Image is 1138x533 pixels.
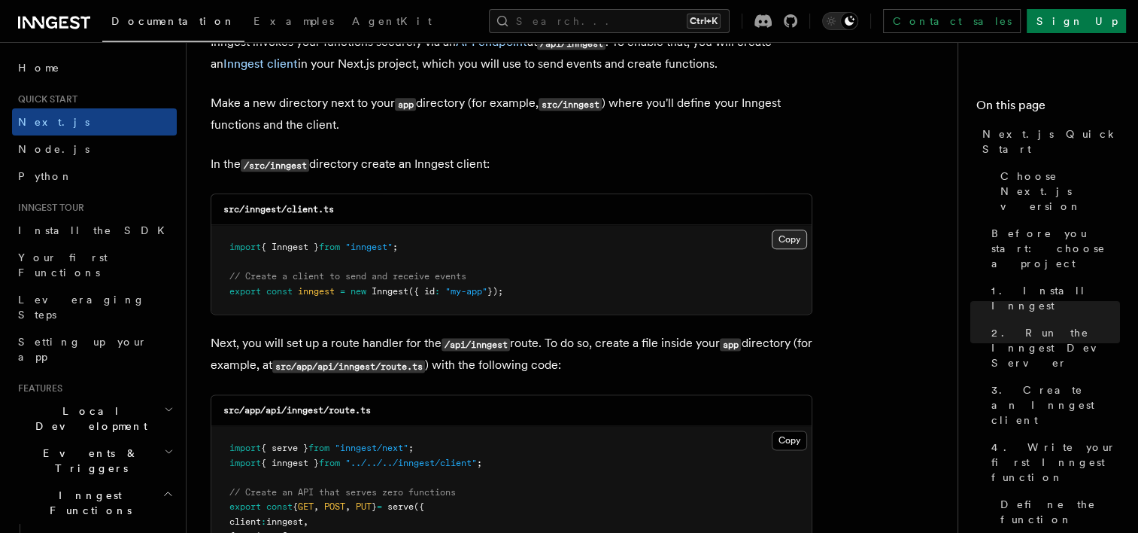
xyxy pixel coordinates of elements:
[18,251,108,279] span: Your first Functions
[12,482,177,524] button: Inngest Functions
[18,116,90,128] span: Next.js
[408,286,435,297] span: ({ id
[351,286,366,297] span: new
[985,376,1120,434] a: 3. Create an Inngest client
[991,226,1120,271] span: Before you start: choose a project
[12,163,177,190] a: Python
[229,501,261,512] span: export
[687,14,721,29] kbd: Ctrl+K
[261,458,319,468] span: { inngest }
[720,338,741,351] code: app
[244,5,343,41] a: Examples
[18,224,174,236] span: Install the SDK
[487,286,503,297] span: });
[387,501,414,512] span: serve
[266,286,293,297] span: const
[991,325,1120,370] span: 2. Run the Inngest Dev Server
[1000,497,1120,527] span: Define the function
[414,501,424,512] span: ({
[12,217,177,244] a: Install the SDK
[266,501,293,512] span: const
[12,286,177,328] a: Leveraging Steps
[352,15,432,27] span: AgentKit
[229,516,261,527] span: client
[298,501,314,512] span: GET
[241,159,309,172] code: /src/inngest
[12,404,164,434] span: Local Development
[102,5,244,42] a: Documentation
[303,516,308,527] span: ,
[12,54,177,81] a: Home
[223,56,298,71] a: Inngest client
[539,98,602,111] code: src/inngest
[12,136,177,163] a: Node.js
[211,333,812,376] p: Next, you will set up a route handler for the route. To do so, create a file inside your director...
[261,443,308,453] span: { serve }
[393,242,398,252] span: ;
[477,458,482,468] span: ;
[343,5,441,41] a: AgentKit
[489,9,730,33] button: Search...Ctrl+K
[253,15,334,27] span: Examples
[377,501,382,512] span: =
[976,120,1120,163] a: Next.js Quick Start
[18,336,147,363] span: Setting up your app
[772,431,807,450] button: Copy
[266,516,303,527] span: inngest
[445,286,487,297] span: "my-app"
[12,202,84,214] span: Inngest tour
[991,440,1120,485] span: 4. Write your first Inngest function
[408,443,414,453] span: ;
[319,458,340,468] span: from
[12,397,177,440] button: Local Development
[822,12,858,30] button: Toggle dark mode
[537,37,605,50] code: /api/inngest
[261,242,319,252] span: { Inngest }
[994,491,1120,533] a: Define the function
[12,488,162,518] span: Inngest Functions
[223,204,334,215] code: src/inngest/client.ts
[994,163,1120,220] a: Choose Next.js version
[345,242,393,252] span: "inngest"
[12,244,177,286] a: Your first Functions
[345,458,477,468] span: "../../../inngest/client"
[976,96,1120,120] h4: On this page
[293,501,298,512] span: {
[12,446,164,476] span: Events & Triggers
[335,443,408,453] span: "inngest/next"
[883,9,1021,33] a: Contact sales
[229,487,456,498] span: // Create an API that serves zero functions
[985,277,1120,319] a: 1. Install Inngest
[991,382,1120,428] span: 3. Create an Inngest client
[12,328,177,370] a: Setting up your app
[111,15,235,27] span: Documentation
[211,154,812,175] p: In the directory create an Inngest client:
[229,242,261,252] span: import
[12,108,177,136] a: Next.js
[985,220,1120,277] a: Before you start: choose a project
[211,32,812,75] p: Inngest invokes your functions securely via an at . To enable that, you will create an in your Ne...
[223,405,371,416] code: src/app/api/inngest/route.ts
[372,501,377,512] span: }
[991,283,1120,313] span: 1. Install Inngest
[12,382,62,394] span: Features
[272,360,425,373] code: src/app/api/inngest/route.ts
[372,286,408,297] span: Inngest
[18,60,60,75] span: Home
[229,271,466,282] span: // Create a client to send and receive events
[12,440,177,482] button: Events & Triggers
[229,458,261,468] span: import
[340,286,345,297] span: =
[18,143,90,155] span: Node.js
[435,286,440,297] span: :
[229,286,261,297] span: export
[18,294,145,321] span: Leveraging Steps
[229,443,261,453] span: import
[12,93,77,105] span: Quick start
[395,98,416,111] code: app
[319,242,340,252] span: from
[261,516,266,527] span: :
[442,338,510,351] code: /api/inngest
[985,434,1120,491] a: 4. Write your first Inngest function
[308,443,329,453] span: from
